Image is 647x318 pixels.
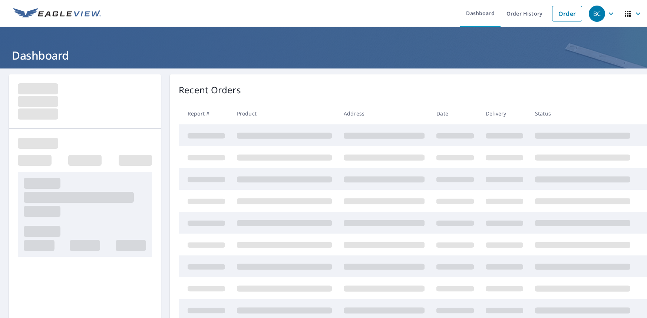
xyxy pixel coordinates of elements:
[9,48,638,63] h1: Dashboard
[179,103,231,124] th: Report #
[589,6,605,22] div: BC
[480,103,529,124] th: Delivery
[338,103,430,124] th: Address
[179,83,241,97] p: Recent Orders
[13,8,101,19] img: EV Logo
[529,103,636,124] th: Status
[552,6,582,21] a: Order
[231,103,338,124] th: Product
[430,103,480,124] th: Date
